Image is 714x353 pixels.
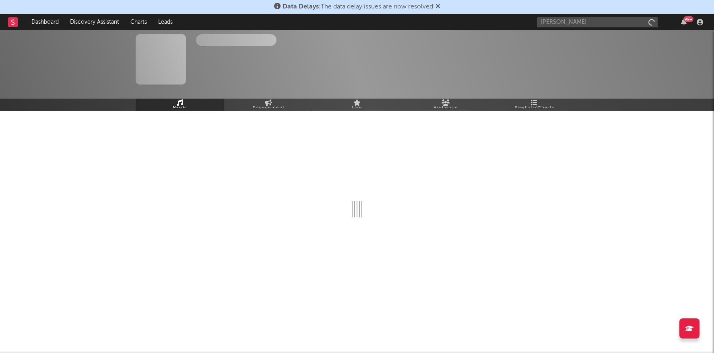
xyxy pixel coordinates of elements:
span: Music [173,105,188,110]
span: Playlists/Charts [514,105,554,110]
span: Dismiss [435,4,440,10]
input: Search for artists [537,17,658,27]
a: Audience [401,99,490,111]
a: Music [136,99,224,111]
span: Engagement [252,105,285,110]
a: Dashboard [26,14,64,30]
a: Playlists/Charts [490,99,578,111]
div: 99 + [683,16,693,22]
button: 99+ [681,19,687,25]
a: Charts [125,14,153,30]
span: Data Delays [283,4,319,10]
a: Live [313,99,401,111]
a: Leads [153,14,178,30]
span: Audience [433,105,458,110]
a: Engagement [224,99,313,111]
span: Live [352,105,362,110]
span: : The data delay issues are now resolved [283,4,433,10]
a: Discovery Assistant [64,14,125,30]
